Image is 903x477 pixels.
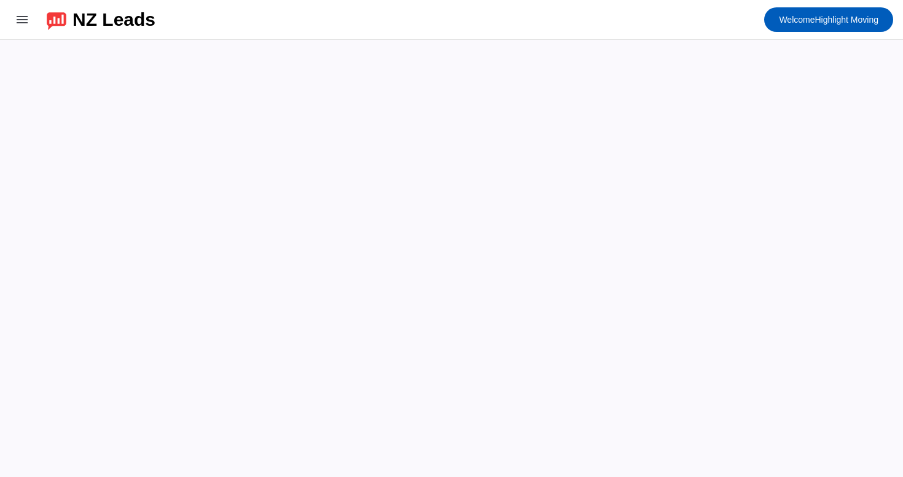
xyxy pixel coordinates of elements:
div: NZ Leads [72,11,155,28]
span: Welcome [779,15,815,25]
span: Highlight Moving [779,11,878,28]
button: WelcomeHighlight Moving [764,7,893,32]
mat-icon: menu [15,12,29,27]
img: logo [47,9,66,30]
